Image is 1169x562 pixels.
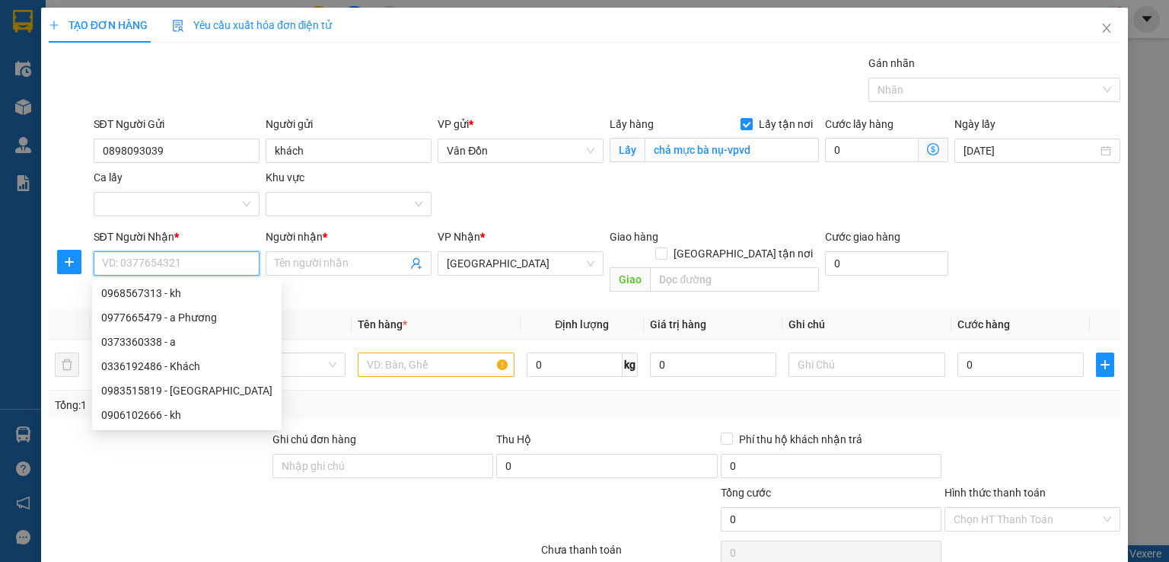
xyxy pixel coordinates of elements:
div: 0977665479 - a Phương [92,305,282,330]
div: Người nhận [266,228,432,245]
span: Giao hàng [610,231,658,243]
span: Phí thu hộ khách nhận trả [733,431,868,448]
div: Khu vực [266,169,432,186]
span: Vân Đồn [447,139,594,162]
button: plus [1096,353,1114,377]
input: Ngày lấy [964,142,1097,159]
div: 0336192486 - Khách [92,354,282,378]
div: 0983515819 - Chị Giang [92,378,282,403]
span: TẠO ĐƠN HÀNG [49,19,148,31]
div: 0977665479 - a Phương [101,309,272,326]
span: Tổng cước [721,487,771,499]
input: Cước giao hàng [825,251,948,276]
span: plus [58,256,81,268]
span: dollar-circle [927,143,939,155]
span: kg [623,353,638,377]
div: Tổng: 1 [55,397,452,414]
input: VD: Bàn, Ghế [358,353,514,377]
div: 0906102666 - kh [101,407,272,423]
span: Giao [610,267,650,292]
th: Ghi chú [782,310,951,340]
input: Ghi chú đơn hàng [272,454,493,478]
input: Cước lấy hàng [825,138,919,162]
label: Hình thức thanh toán [944,487,1046,499]
div: 0373360338 - a [101,334,272,350]
span: Thu Hộ [496,433,531,445]
div: SĐT Người Nhận [94,228,260,245]
input: Dọc đường [650,267,819,292]
span: Lấy hàng [610,118,654,130]
label: Ngày lấy [954,118,995,130]
span: plus [1097,359,1113,371]
div: 0336192486 - Khách [101,358,272,375]
span: Cước hàng [957,318,1010,330]
input: 0 [650,353,776,377]
span: Tên hàng [358,318,407,330]
img: icon [172,20,184,32]
div: SĐT Người Gửi [94,116,260,133]
div: 0968567313 - kh [101,285,272,302]
button: delete [55,353,79,377]
span: Giá trị hàng [650,318,706,330]
button: plus [57,250,81,274]
div: Người gửi [266,116,432,133]
div: 0968567313 - kh [92,281,282,305]
span: user-add [410,257,422,270]
span: Hà Nội [447,252,594,275]
span: Định lượng [555,318,609,330]
button: Close [1085,8,1128,50]
input: Lấy tận nơi [645,138,819,162]
span: VP Nhận [438,231,480,243]
label: Ghi chú đơn hàng [272,433,356,445]
label: Cước lấy hàng [825,118,893,130]
label: Gán nhãn [868,57,915,69]
span: plus [49,20,59,30]
div: VP gửi [438,116,604,133]
span: Lấy [610,138,645,162]
input: Ghi Chú [788,353,945,377]
div: 0983515819 - [GEOGRAPHIC_DATA] [101,382,272,399]
span: [GEOGRAPHIC_DATA] tận nơi [667,245,819,262]
span: Yêu cầu xuất hóa đơn điện tử [172,19,333,31]
span: close [1101,22,1113,34]
div: 0906102666 - kh [92,403,282,427]
label: Cước giao hàng [825,231,900,243]
span: Lấy tận nơi [753,116,819,133]
div: 0373360338 - a [92,330,282,354]
label: Ca lấy [94,171,123,184]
